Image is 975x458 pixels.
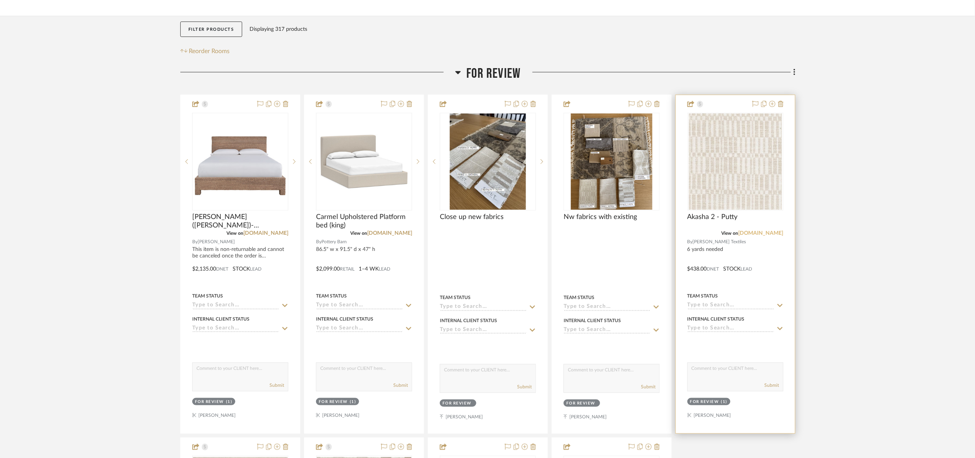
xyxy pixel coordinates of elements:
div: For review [319,399,348,405]
input: Type to Search… [316,325,403,333]
span: Carmel Upholstered Platform bed (king) [316,213,412,230]
button: Submit [393,382,408,389]
div: Internal Client Status [192,316,250,323]
div: Internal Client Status [316,316,373,323]
input: Type to Search… [564,304,651,311]
div: For review [443,401,472,406]
img: Carmel Upholstered Platform bed (king) [317,119,411,204]
div: (1) [350,399,356,405]
button: Submit [765,382,779,389]
button: Submit [270,382,284,389]
div: For review [690,399,719,405]
span: For review [467,65,521,82]
span: By [316,238,321,246]
span: View on [722,231,739,236]
input: Type to Search… [564,327,651,334]
input: Type to Search… [192,325,279,333]
span: Reorder Rooms [189,47,230,56]
div: (1) [226,399,233,405]
button: Submit [517,383,532,390]
a: [DOMAIN_NAME] [243,231,288,236]
input: Type to Search… [440,327,527,334]
div: 0 [440,113,536,210]
span: Pottery Barn [321,238,347,246]
div: Displaying 317 products [250,22,308,37]
button: Reorder Rooms [180,47,230,56]
span: [PERSON_NAME] Textiles [693,238,746,246]
div: Team Status [440,294,471,301]
button: Submit [641,383,656,390]
span: By [687,238,693,246]
div: For review [195,399,224,405]
img: Close up new fabrics [450,114,526,210]
button: Filter Products [180,22,242,37]
div: Team Status [687,293,718,299]
div: Internal Client Status [440,317,497,324]
span: Akasha 2 - Putty [687,213,738,221]
span: Close up new fabrics [440,213,504,221]
input: Type to Search… [192,302,279,309]
a: [DOMAIN_NAME] [739,231,784,236]
input: Type to Search… [440,304,527,311]
div: Team Status [564,294,594,301]
a: [DOMAIN_NAME] [367,231,412,236]
span: View on [226,231,243,236]
input: Type to Search… [687,302,774,309]
img: Nw fabrics with existing [571,114,652,210]
span: By [192,238,198,246]
div: Team Status [316,293,347,299]
img: Akasha 2 - Putty [689,114,782,210]
div: Internal Client Status [564,317,621,324]
span: View on [350,231,367,236]
img: Seaton (king)- Woven, abaca rope [193,114,288,209]
input: Type to Search… [316,302,403,309]
span: [PERSON_NAME] ([PERSON_NAME])- [PERSON_NAME], abaca rope [192,213,288,230]
input: Type to Search… [687,325,774,333]
span: Nw fabrics with existing [564,213,637,221]
div: Team Status [192,293,223,299]
div: (1) [721,399,728,405]
div: For review [566,401,596,406]
span: [PERSON_NAME] [198,238,235,246]
div: Internal Client Status [687,316,745,323]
